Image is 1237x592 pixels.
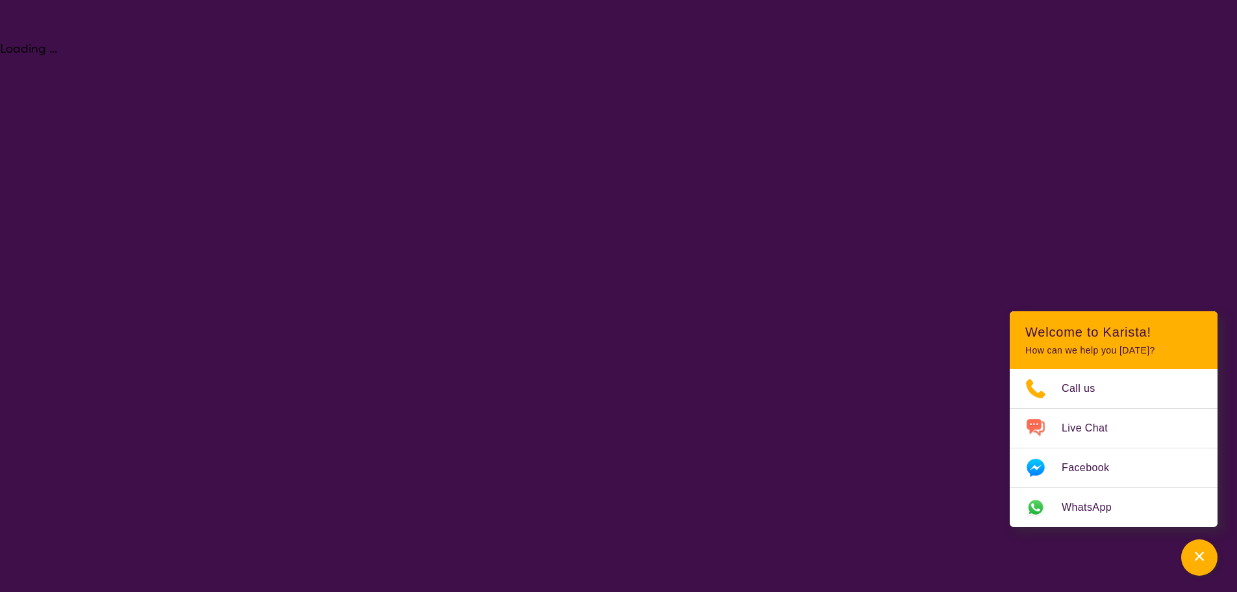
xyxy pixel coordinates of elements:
span: Live Chat [1062,418,1123,438]
h2: Welcome to Karista! [1025,324,1202,340]
a: Web link opens in a new tab. [1010,488,1218,527]
span: WhatsApp [1062,498,1127,517]
ul: Choose channel [1010,369,1218,527]
span: Call us [1062,379,1111,398]
p: How can we help you [DATE]? [1025,345,1202,356]
div: Channel Menu [1010,311,1218,527]
button: Channel Menu [1181,539,1218,576]
span: Facebook [1062,458,1125,478]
